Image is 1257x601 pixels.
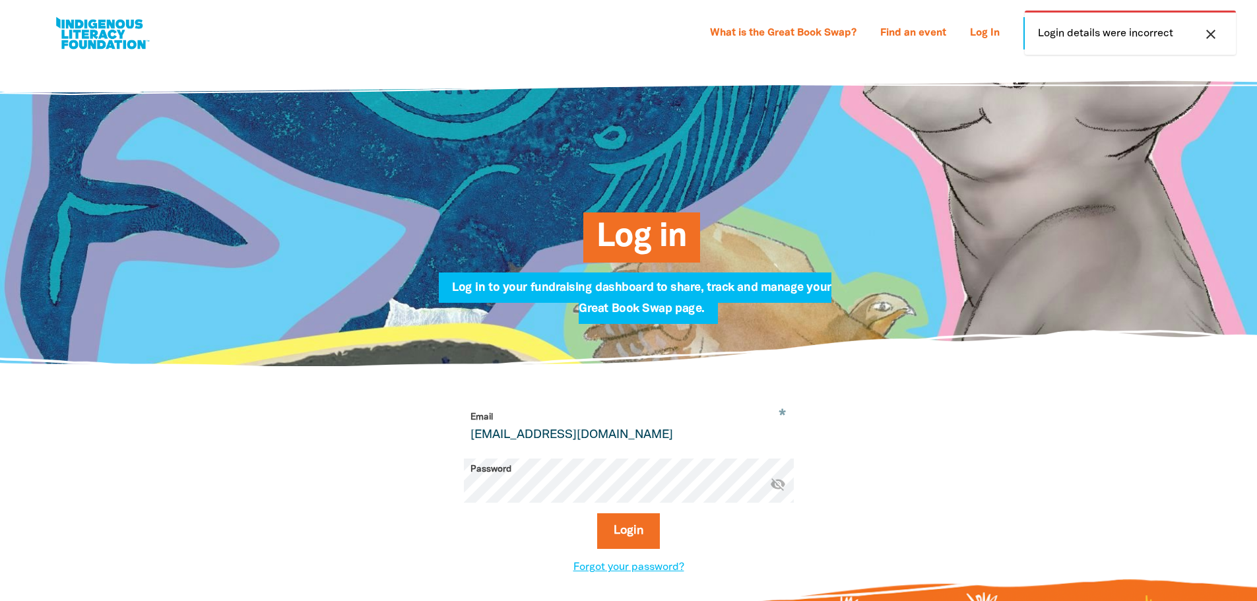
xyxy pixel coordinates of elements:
span: Log in [596,222,687,263]
a: Log In [962,23,1008,44]
a: Find an event [872,23,954,44]
button: Login [597,513,660,549]
a: Forgot your password? [573,563,684,572]
button: visibility_off [770,476,786,494]
a: What is the Great Book Swap? [702,23,864,44]
i: Hide password [770,476,786,492]
div: Login details were incorrect [1025,11,1236,55]
a: Sign Up [1023,17,1110,49]
button: close [1199,26,1223,43]
span: Log in to your fundraising dashboard to share, track and manage your Great Book Swap page. [452,282,831,324]
i: close [1203,26,1219,42]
